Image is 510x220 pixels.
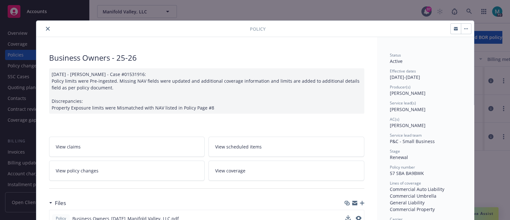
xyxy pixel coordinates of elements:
[390,68,416,74] span: Effective dates
[390,52,401,58] span: Status
[390,180,421,186] span: Lines of coverage
[49,161,205,181] a: View policy changes
[390,58,403,64] span: Active
[49,68,364,114] div: [DATE] - [PERSON_NAME] - Case #01531916: Policy limits were Pre-ingested. Missing NAV fields were...
[215,167,245,174] span: View coverage
[49,52,364,63] div: Business Owners - 25-26
[49,199,66,207] div: Files
[44,25,52,33] button: close
[390,148,400,154] span: Stage
[208,137,364,157] a: View scheduled items
[390,199,461,206] div: General Liability
[390,90,426,96] span: [PERSON_NAME]
[55,199,66,207] h3: Files
[390,186,461,193] div: Commercial Auto Liability
[56,167,98,174] span: View policy changes
[390,154,408,160] span: Renewal
[390,170,424,176] span: 57 SBA BA9BWK
[390,117,399,122] span: AC(s)
[49,137,205,157] a: View claims
[215,143,262,150] span: View scheduled items
[390,84,411,90] span: Producer(s)
[56,143,81,150] span: View claims
[390,193,461,199] div: Commercial Umbrella
[390,164,415,170] span: Policy number
[390,122,426,128] span: [PERSON_NAME]
[390,100,416,106] span: Service lead(s)
[390,68,461,80] div: [DATE] - [DATE]
[390,206,461,213] div: Commercial Property
[390,133,422,138] span: Service lead team
[390,138,435,144] span: P&C - Small Business
[208,161,364,181] a: View coverage
[390,106,426,112] span: [PERSON_NAME]
[250,26,266,32] span: Policy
